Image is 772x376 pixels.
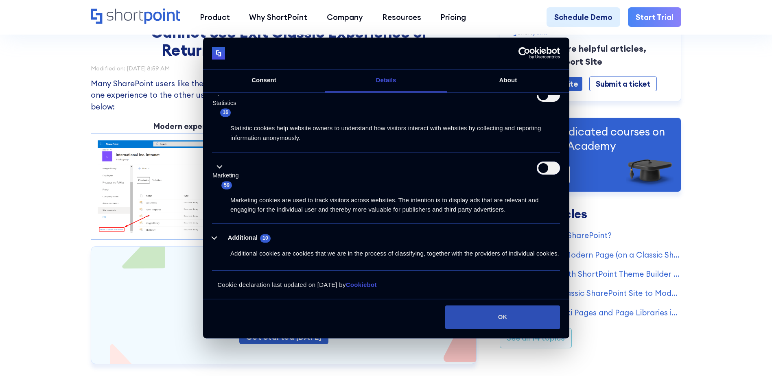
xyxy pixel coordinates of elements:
[205,280,567,297] div: Cookie declaration last updated on [DATE] by
[91,66,488,71] div: Modified on: [DATE] 8:59 AM
[91,9,181,25] a: Home
[200,11,230,23] div: Product
[137,23,442,59] h1: Cannot See Exit Classic Experience or Return to Classic SharePoint Links?
[589,77,656,92] a: Submit a ticket
[500,249,681,260] a: How to Create a Modern Page (on a Classic SharePoint Site)
[212,117,560,143] div: Statistic cookies help website owners to understand how visitors interact with websites by collec...
[628,7,681,26] a: Start Trial
[230,197,538,213] span: Marketing cookies are used to track visitors across websites. The intention is to display ads tha...
[440,11,466,23] div: Pricing
[220,109,231,117] span: 16
[203,69,325,92] a: Consent
[547,7,620,26] a: Schedule Demo
[180,295,388,321] p: Make your Intranet Accessible to all. Inclusion starts with
[212,47,225,60] img: logo
[500,208,681,220] h3: Related Articles
[190,7,239,26] a: Product
[372,7,431,26] a: Resources
[91,78,488,112] p: Many SharePoint users like the old classic experience as much as the modern experience. They move...
[327,11,363,23] div: Company
[500,230,681,241] a: What Is a Modern SharePoint?
[230,250,559,257] span: Additional cookies are cookies that we are in the process of classifying, together with the provi...
[512,42,669,68] p: To search more helpful articles, Visit our Support Site
[431,7,476,26] a: Pricing
[445,305,560,329] button: OK
[382,11,421,23] div: Resources
[731,337,772,376] iframe: Chat Widget
[221,181,232,189] span: 59
[212,233,276,243] button: Additional (10)
[512,125,669,153] p: Visit our dedicated courses on ShortPoint Academy
[325,69,447,92] a: Details
[500,307,681,318] a: How to Create Wiki Pages and Page Libraries in SharePoint
[249,11,307,23] div: Why ShortPoint
[317,7,372,26] a: Company
[500,268,681,280] a: Getting Started with ShortPoint Theme Builder - Classic SharePoint Sites (Part 1)
[447,69,569,92] a: About
[153,121,227,131] strong: Modern experience
[110,266,457,286] h3: Start a trial
[212,162,244,190] button: Marketing (59)
[212,89,241,118] button: Statistics (16)
[489,47,560,59] a: Usercentrics Cookiebot - opens in a new window
[212,171,239,181] label: Marketing
[212,98,236,108] label: Statistics
[500,287,681,299] a: Migrating from Classic SharePoint Site to Modern SharePoint Site (SharePoint Online)
[346,281,377,288] a: Cookiebot
[240,7,317,26] a: Why ShortPoint
[260,234,271,243] span: 10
